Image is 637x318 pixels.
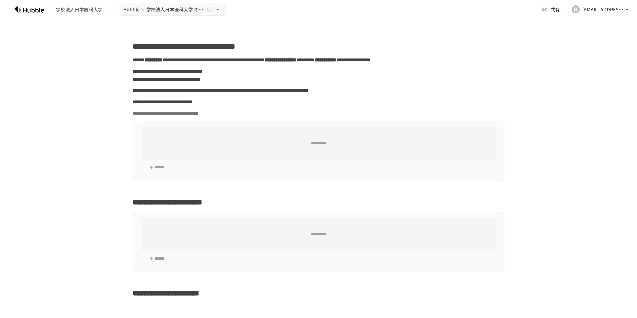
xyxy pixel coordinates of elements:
div: [EMAIL_ADDRESS][PERSON_NAME][DOMAIN_NAME] [582,5,624,14]
button: Hubble × 学校法人日本医科大学 オンボーディングプロジェクト [119,3,226,16]
span: 共有 [550,6,560,13]
button: K[EMAIL_ADDRESS][PERSON_NAME][DOMAIN_NAME] [568,3,634,16]
img: HzDRNkGCf7KYO4GfwKnzITak6oVsp5RHeZBEM1dQFiQ [8,4,51,15]
span: Hubble × 学校法人日本医科大学 オンボーディングプロジェクト [123,5,205,14]
button: 共有 [537,3,565,16]
div: K [572,5,580,13]
div: 学校法人日本医科大学 [56,6,103,13]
